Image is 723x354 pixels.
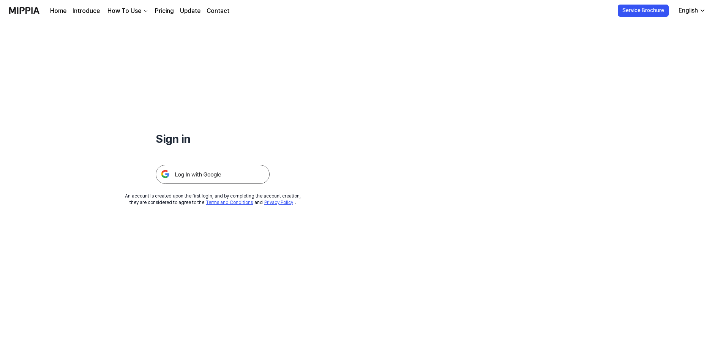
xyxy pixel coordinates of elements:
a: Update [180,6,200,16]
div: An account is created upon the first login, and by completing the account creation, they are cons... [125,193,301,206]
div: How To Use [106,6,143,16]
a: Terms and Conditions [206,200,253,205]
a: Contact [207,6,229,16]
div: English [677,6,699,15]
img: 구글 로그인 버튼 [156,165,270,184]
button: Service Brochure [618,5,669,17]
button: How To Use [106,6,149,16]
a: Introduce [73,6,100,16]
h1: Sign in [156,131,270,147]
a: Privacy Policy [264,200,293,205]
a: Pricing [155,6,174,16]
button: English [672,3,710,18]
a: Home [50,6,66,16]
